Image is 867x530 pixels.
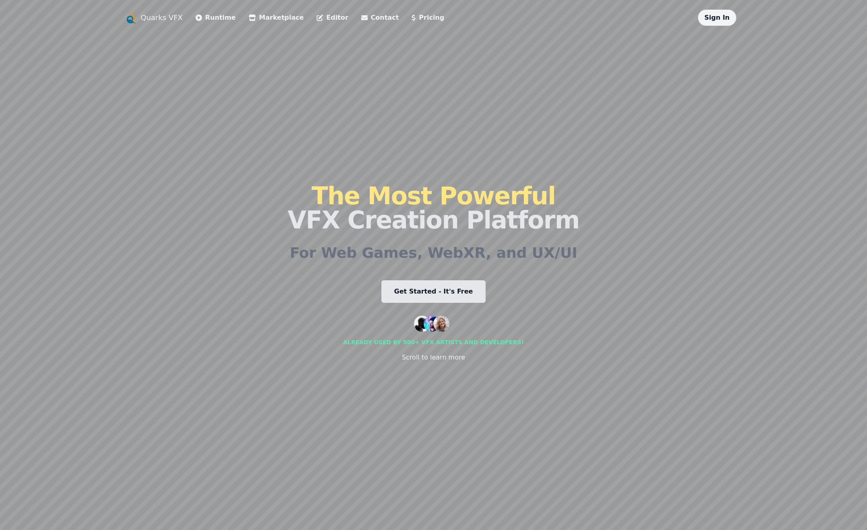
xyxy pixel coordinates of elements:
[288,184,579,232] h1: VFX Creation Platform
[141,12,183,23] a: Quarks VFX
[196,13,236,23] a: Runtime
[343,338,524,346] div: Already used by 500+ vfx artists and developers!
[414,316,430,332] img: customer 1
[311,182,555,210] span: The Most Powerful
[433,316,449,332] img: customer 3
[424,316,440,332] img: customer 2
[412,13,444,23] a: Pricing
[704,14,730,21] a: Sign In
[402,353,465,362] div: Scroll to learn more
[249,13,304,23] a: Marketplace
[290,245,577,261] h2: For Web Games, WebXR, and UX/UI
[317,13,348,23] a: Editor
[361,13,399,23] a: Contact
[381,280,486,303] a: Get Started - It's Free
